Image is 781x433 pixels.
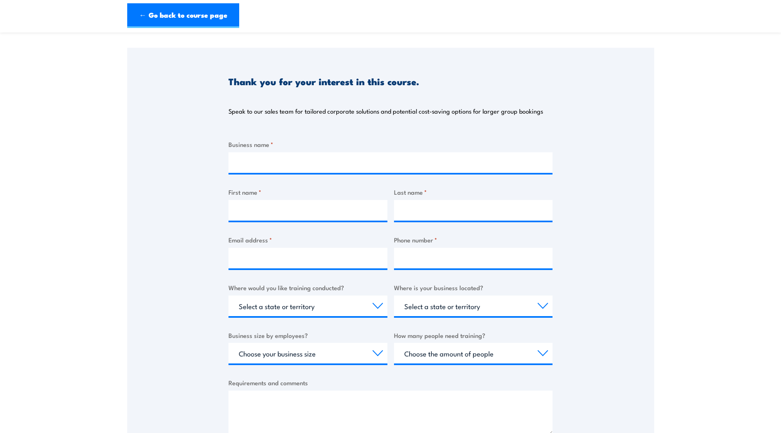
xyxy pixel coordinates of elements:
[127,3,239,28] a: ← Go back to course page
[394,331,553,340] label: How many people need training?
[228,378,553,387] label: Requirements and comments
[228,107,543,115] p: Speak to our sales team for tailored corporate solutions and potential cost-saving options for la...
[228,187,387,197] label: First name
[228,235,387,244] label: Email address
[394,187,553,197] label: Last name
[228,283,387,292] label: Where would you like training conducted?
[228,77,419,86] h3: Thank you for your interest in this course.
[394,283,553,292] label: Where is your business located?
[228,140,553,149] label: Business name
[394,235,553,244] label: Phone number
[228,331,387,340] label: Business size by employees?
